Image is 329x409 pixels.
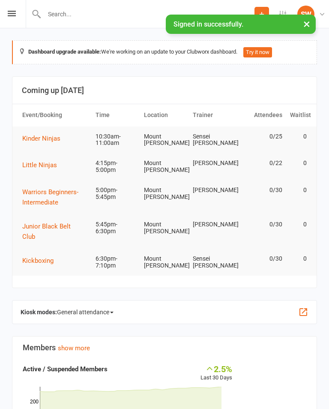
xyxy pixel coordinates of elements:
[18,104,92,126] th: Event/Booking
[237,249,286,269] td: 0/30
[286,153,311,173] td: 0
[237,153,286,173] td: 0/22
[22,257,54,265] span: Kickboxing
[23,365,108,373] strong: Active / Suspended Members
[22,160,63,170] button: Little Ninjas
[28,48,101,55] strong: Dashboard upgrade available:
[243,47,272,57] button: Try it now
[299,15,314,33] button: ×
[23,343,306,352] h3: Members
[92,153,141,180] td: 4:15pm-5:00pm
[92,104,141,126] th: Time
[12,40,317,64] div: We're working on an update to your Clubworx dashboard.
[22,187,88,208] button: Warriors Beginners-Intermediate
[21,309,57,316] strong: Kiosk modes:
[237,214,286,235] td: 0/30
[286,126,311,147] td: 0
[189,249,238,276] td: Sensei [PERSON_NAME]
[140,214,189,241] td: Mount [PERSON_NAME]
[92,126,141,153] td: 10:30am-11:00am
[22,223,71,241] span: Junior Black Belt Club
[189,104,238,126] th: Trainer
[22,135,60,142] span: Kinder Ninjas
[200,364,232,382] div: Last 30 Days
[57,305,114,319] span: General attendance
[140,180,189,207] td: Mount [PERSON_NAME]
[140,126,189,153] td: Mount [PERSON_NAME]
[22,161,57,169] span: Little Ninjas
[22,133,66,144] button: Kinder Ninjas
[286,104,311,126] th: Waitlist
[22,256,60,266] button: Kickboxing
[140,249,189,276] td: Mount [PERSON_NAME]
[286,249,311,269] td: 0
[22,86,307,95] h3: Coming up [DATE]
[237,180,286,200] td: 0/30
[92,249,141,276] td: 6:30pm-7:10pm
[22,188,78,206] span: Warriors Beginners-Intermediate
[92,214,141,241] td: 5:45pm-6:30pm
[189,180,238,200] td: [PERSON_NAME]
[189,153,238,173] td: [PERSON_NAME]
[92,180,141,207] td: 5:00pm-5:45pm
[189,126,238,153] td: Sensei [PERSON_NAME]
[173,20,243,28] span: Signed in successfully.
[237,126,286,147] td: 0/25
[237,104,286,126] th: Attendees
[189,214,238,235] td: [PERSON_NAME]
[297,6,314,23] div: SW
[140,104,189,126] th: Location
[200,364,232,373] div: 2.5%
[286,214,311,235] td: 0
[22,221,88,242] button: Junior Black Belt Club
[140,153,189,180] td: Mount [PERSON_NAME]
[42,8,254,20] input: Search...
[286,180,311,200] td: 0
[58,344,90,352] a: show more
